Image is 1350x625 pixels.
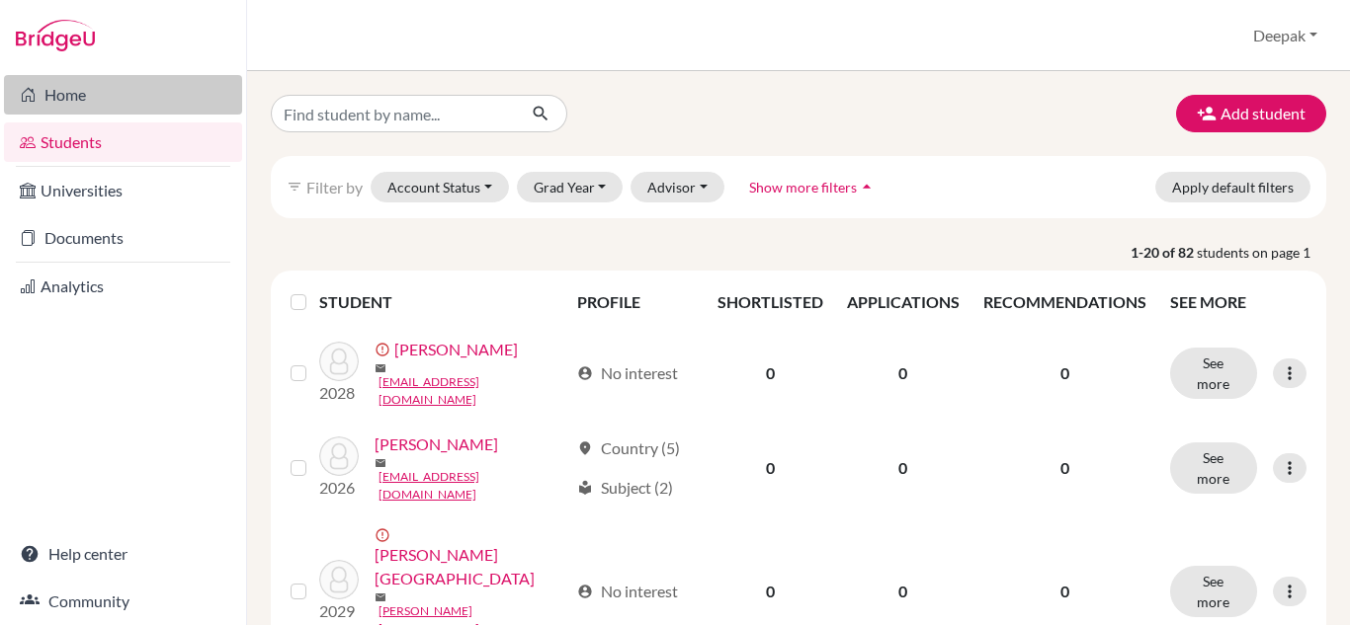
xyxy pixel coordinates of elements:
img: Agasti, Aarya [319,436,359,476]
input: Find student by name... [271,95,516,132]
button: Account Status [371,172,509,202]
span: error_outline [375,342,394,357]
th: SEE MORE [1158,278,1318,326]
th: RECOMMENDATIONS [971,278,1158,326]
button: See more [1170,566,1257,617]
p: 0 [983,361,1146,385]
button: Show more filtersarrow_drop_up [732,172,893,202]
span: error_outline [375,527,394,543]
th: SHORTLISTED [706,278,835,326]
span: mail [375,591,386,603]
button: Add student [1176,95,1326,132]
p: 2029 [319,599,359,623]
p: 2026 [319,476,359,500]
a: Documents [4,218,242,258]
a: Help center [4,534,242,574]
td: 0 [835,326,971,421]
a: [PERSON_NAME] [375,432,498,456]
img: Bridge-U [16,20,95,51]
a: [PERSON_NAME][GEOGRAPHIC_DATA] [375,543,569,590]
button: Grad Year [517,172,624,202]
span: students on page 1 [1197,242,1326,263]
button: See more [1170,348,1257,399]
span: local_library [577,480,593,496]
a: Universities [4,171,242,210]
img: Acharya, Dipesh [319,342,359,381]
a: Home [4,75,242,115]
strong: 1-20 of 82 [1131,242,1197,263]
div: Subject (2) [577,476,673,500]
span: location_on [577,440,593,456]
span: mail [375,457,386,469]
th: STUDENT [319,278,566,326]
button: Deepak [1244,17,1326,54]
a: Analytics [4,267,242,306]
div: No interest [577,361,678,385]
span: account_circle [577,365,593,381]
button: Advisor [631,172,724,202]
button: See more [1170,442,1257,494]
span: Filter by [306,178,363,196]
th: APPLICATIONS [835,278,971,326]
th: PROFILE [565,278,705,326]
i: arrow_drop_up [857,177,877,196]
td: 0 [706,421,835,515]
button: Apply default filters [1155,172,1310,202]
p: 2028 [319,381,359,405]
td: 0 [835,421,971,515]
span: mail [375,362,386,374]
a: Students [4,122,242,162]
div: No interest [577,580,678,603]
a: [EMAIL_ADDRESS][DOMAIN_NAME] [379,373,569,409]
div: Country (5) [577,436,680,460]
td: 0 [706,326,835,421]
span: Show more filters [749,179,857,195]
a: [EMAIL_ADDRESS][DOMAIN_NAME] [379,468,569,504]
span: account_circle [577,584,593,599]
p: 0 [983,456,1146,480]
img: Aggarwal, Arshiya [319,560,359,599]
p: 0 [983,580,1146,603]
a: [PERSON_NAME] [394,338,518,361]
a: Community [4,582,242,621]
i: filter_list [287,179,302,195]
